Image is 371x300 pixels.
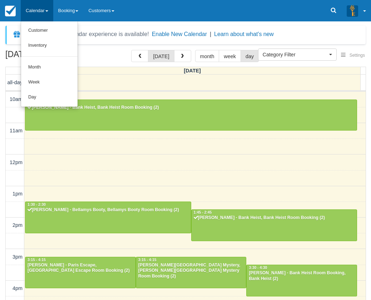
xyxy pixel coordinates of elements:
[28,258,46,262] span: 3:15 - 4:15
[138,263,244,280] div: [PERSON_NAME][GEOGRAPHIC_DATA] Mystery, [PERSON_NAME][GEOGRAPHIC_DATA] Mystery Room Booking (2)
[25,202,191,233] a: 1:30 - 2:30[PERSON_NAME] - Bellamys Booty, Bellamys Booty Room Booking (2)
[13,222,23,228] span: 2pm
[210,31,211,37] span: |
[350,53,365,58] span: Settings
[191,209,357,241] a: 1:45 - 2:45[PERSON_NAME] - Bank Heist, Bank Heist Room Booking (2)
[263,51,327,58] span: Category Filter
[13,254,23,260] span: 3pm
[21,38,78,53] a: Inventory
[25,257,136,288] a: 3:15 - 4:15[PERSON_NAME] - Paris Escape, [GEOGRAPHIC_DATA] Escape Room Booking (2)
[249,266,267,270] span: 3:30 - 4:30
[8,80,23,85] span: all-day
[10,96,23,102] span: 10am
[337,50,369,61] button: Settings
[28,203,46,207] span: 1:30 - 2:30
[347,5,358,16] img: A3
[25,100,357,131] a: 10:15 - 11:15[PERSON_NAME] - Bank Heist, Bank Heist Room Booking (2)
[27,263,134,274] div: [PERSON_NAME] - Paris Escape, [GEOGRAPHIC_DATA] Escape Room Booking (2)
[184,68,201,73] span: [DATE]
[194,210,212,214] span: 1:45 - 2:45
[10,128,23,133] span: 11am
[5,6,16,16] img: checkfront-main-nav-mini-logo.png
[21,75,78,90] a: Week
[27,207,189,213] div: [PERSON_NAME] - Bellamys Booty, Bellamys Booty Room Booking (2)
[246,265,357,296] a: 3:30 - 4:30[PERSON_NAME] - Bank Heist Room Booking, Bank Heist (2)
[13,191,23,197] span: 1pm
[148,50,174,62] button: [DATE]
[248,270,355,282] div: [PERSON_NAME] - Bank Heist Room Booking, Bank Heist (2)
[21,60,78,75] a: Month
[27,105,355,111] div: [PERSON_NAME] - Bank Heist, Bank Heist Room Booking (2)
[138,258,157,262] span: 3:15 - 4:15
[136,257,247,288] a: 3:15 - 4:15[PERSON_NAME][GEOGRAPHIC_DATA] Mystery, [PERSON_NAME][GEOGRAPHIC_DATA] Mystery Room Bo...
[10,159,23,165] span: 12pm
[21,90,78,105] a: Day
[241,50,259,62] button: day
[13,285,23,291] span: 4pm
[21,21,78,107] ul: Calendar
[193,215,355,221] div: [PERSON_NAME] - Bank Heist, Bank Heist Room Booking (2)
[5,50,96,63] h2: [DATE]
[214,31,274,37] a: Learn about what's new
[219,50,241,62] button: week
[152,31,207,38] button: Enable New Calendar
[24,30,149,39] div: A new Booking Calendar experience is available!
[21,23,78,38] a: Customer
[195,50,219,62] button: month
[258,49,337,61] button: Category Filter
